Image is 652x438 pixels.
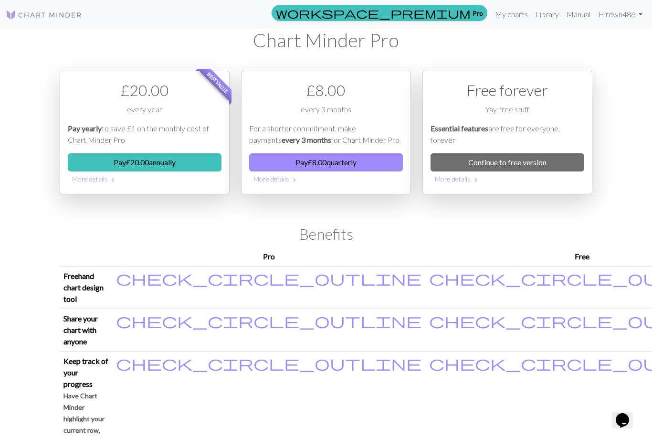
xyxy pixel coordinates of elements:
[272,5,487,21] a: Pro
[68,124,102,133] em: Pay yearly
[109,175,117,185] span: chevron_right
[68,171,221,186] button: More details
[116,270,421,286] i: Included
[60,71,230,194] div: Payment option 1
[68,153,221,171] button: Pay£20.00annually
[282,135,331,144] em: every 3 months
[68,104,221,123] div: every year
[116,311,421,330] span: check_circle_outline
[116,269,421,287] span: check_circle_outline
[431,104,584,123] div: Yay, free stuff
[276,6,471,20] span: workspace_premium
[241,71,411,194] div: Payment option 2
[68,79,221,102] div: £ 20.00
[112,247,425,267] th: Pro
[249,171,403,186] button: More details
[198,63,238,103] span: Best value
[249,153,403,171] button: Pay£8.00quarterly
[68,123,221,146] p: to save £1 on the monthly cost of Chart Minder Pro
[291,175,298,185] span: chevron_right
[249,79,403,102] div: £ 8.00
[472,175,480,185] span: chevron_right
[431,124,488,133] em: Essential features
[612,400,642,428] iframe: chat widget
[422,71,592,194] div: Free option
[431,153,584,171] a: Continue to free version
[63,270,108,305] p: Freehand chart design tool
[63,355,108,390] p: Keep track of your progress
[60,29,592,52] h1: Chart Minder Pro
[63,313,108,347] p: Share your chart with anyone
[249,104,403,123] div: every 3 months
[532,5,563,24] a: Library
[6,9,82,21] img: Logo
[491,5,532,24] a: My charts
[116,354,421,372] span: check_circle_outline
[431,171,584,186] button: More details
[431,79,584,102] div: Free forever
[594,5,646,24] a: Hirdwn486
[431,123,584,146] p: are free for everyone, forever
[116,355,421,371] i: Included
[60,225,592,243] h2: Benefits
[563,5,594,24] a: Manual
[249,123,403,146] p: For a shorter commitment, make payments for Chart Minder Pro
[116,313,421,328] i: Included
